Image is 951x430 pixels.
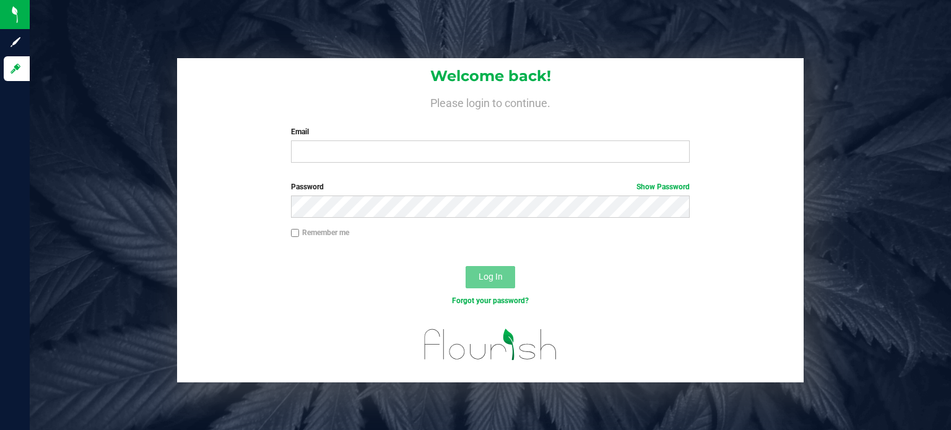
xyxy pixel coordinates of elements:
[177,94,804,109] h4: Please login to continue.
[479,272,503,282] span: Log In
[291,227,349,238] label: Remember me
[177,68,804,84] h1: Welcome back!
[9,62,22,75] inline-svg: Log in
[412,319,569,369] img: flourish_logo.svg
[452,296,529,305] a: Forgot your password?
[291,229,300,238] input: Remember me
[9,36,22,48] inline-svg: Sign up
[636,183,690,191] a: Show Password
[466,266,515,288] button: Log In
[291,126,690,137] label: Email
[291,183,324,191] span: Password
